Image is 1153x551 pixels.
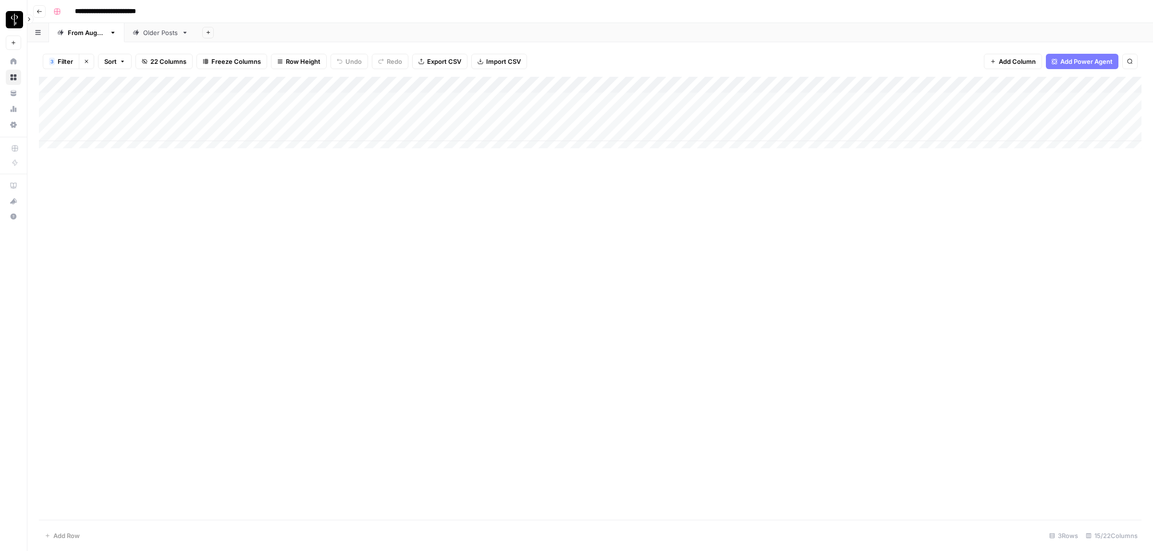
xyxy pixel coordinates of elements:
[6,85,21,101] a: Your Data
[6,11,23,28] img: LP Production Workloads Logo
[6,178,21,193] a: AirOps Academy
[104,57,117,66] span: Sort
[6,117,21,132] a: Settings
[331,54,368,69] button: Undo
[1082,528,1141,543] div: 15/22 Columns
[98,54,132,69] button: Sort
[6,193,21,209] button: What's new?
[372,54,408,69] button: Redo
[58,57,73,66] span: Filter
[43,54,79,69] button: 3Filter
[271,54,327,69] button: Row Height
[6,101,21,117] a: Usage
[143,28,178,37] div: Older Posts
[6,54,21,69] a: Home
[68,28,106,37] div: From [DATE]
[1060,57,1113,66] span: Add Power Agent
[984,54,1042,69] button: Add Column
[211,57,261,66] span: Freeze Columns
[6,8,21,32] button: Workspace: LP Production Workloads
[1045,528,1082,543] div: 3 Rows
[135,54,193,69] button: 22 Columns
[471,54,527,69] button: Import CSV
[150,57,186,66] span: 22 Columns
[49,23,124,42] a: From [DATE]
[286,57,320,66] span: Row Height
[486,57,521,66] span: Import CSV
[345,57,362,66] span: Undo
[196,54,267,69] button: Freeze Columns
[50,58,53,65] span: 3
[412,54,467,69] button: Export CSV
[39,528,86,543] button: Add Row
[6,70,21,85] a: Browse
[1046,54,1118,69] button: Add Power Agent
[427,57,461,66] span: Export CSV
[387,57,402,66] span: Redo
[49,58,55,65] div: 3
[6,194,21,208] div: What's new?
[6,209,21,224] button: Help + Support
[53,531,80,540] span: Add Row
[999,57,1036,66] span: Add Column
[124,23,196,42] a: Older Posts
